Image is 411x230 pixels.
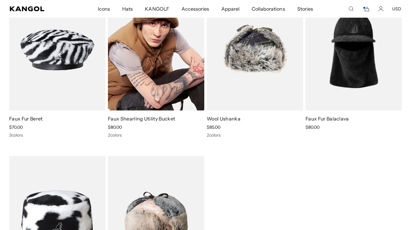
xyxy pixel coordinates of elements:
[207,132,303,138] div: 2 colors
[108,124,122,130] span: $80.00
[207,116,240,122] a: Wool Ushanka
[9,132,105,138] div: 3 colors
[306,124,319,130] span: $80.00
[348,6,354,12] summary: Search here
[9,124,23,130] span: $70.00
[392,6,401,12] button: USD
[10,6,64,11] a: Kangol
[9,116,43,122] a: Faux Fur Beret
[108,132,204,138] div: 2 colors
[306,116,349,122] a: Faux Fur Balaclava
[108,116,175,122] a: Faux Shearling Utility Bucket
[378,6,384,12] a: Account
[362,6,370,12] button: Cart
[207,124,220,130] span: $85.00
